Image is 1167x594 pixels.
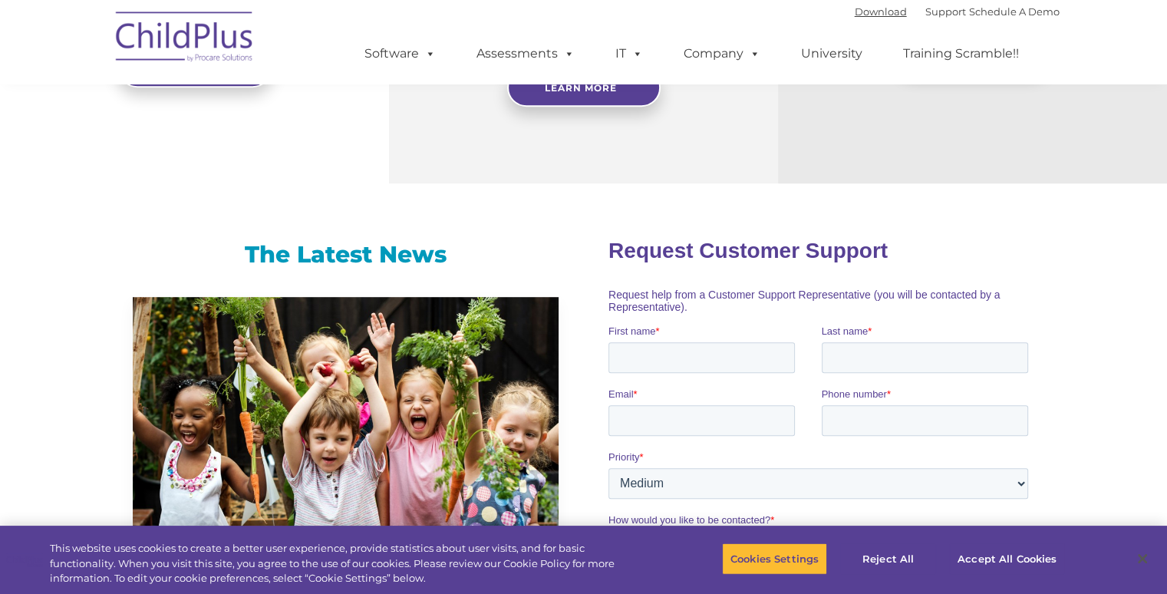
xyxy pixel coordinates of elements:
[507,68,661,107] a: Learn More
[133,297,559,536] a: eBook: Empowering Head Start Programs with Technology: The ChildPlus Advantage
[969,5,1060,18] a: Schedule A Demo
[786,38,878,69] a: University
[600,38,658,69] a: IT
[1126,542,1159,576] button: Close
[461,38,590,69] a: Assessments
[50,541,642,586] div: This website uses cookies to create a better user experience, provide statistics about user visit...
[840,543,936,575] button: Reject All
[925,5,966,18] a: Support
[722,543,827,575] button: Cookies Settings
[545,82,617,94] span: Learn More
[108,1,262,78] img: ChildPlus by Procare Solutions
[668,38,776,69] a: Company
[133,239,559,270] h3: The Latest News
[949,543,1065,575] button: Accept All Cookies
[855,5,907,18] a: Download
[855,5,1060,18] font: |
[888,38,1034,69] a: Training Scramble!!
[349,38,451,69] a: Software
